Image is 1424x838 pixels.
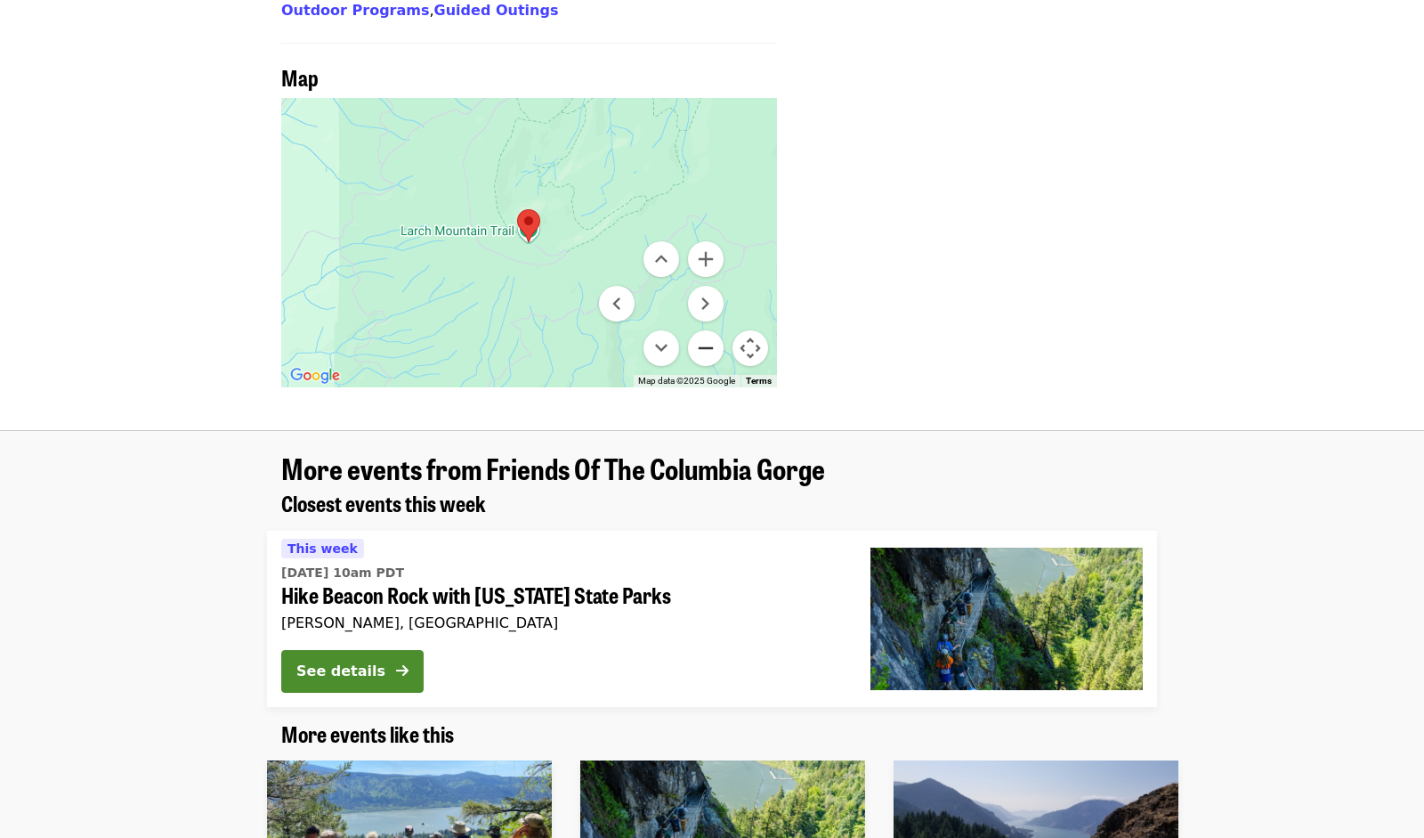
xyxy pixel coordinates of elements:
[746,376,772,386] a: Terms (opens in new tab)
[281,61,319,93] span: Map
[287,541,358,556] span: This week
[643,241,679,277] button: Move up
[281,447,825,489] span: More events from Friends Of The Columbia Gorge
[643,330,679,366] button: Move down
[281,487,486,518] span: Closest events this week
[434,2,559,19] a: Guided Outings
[396,663,409,679] i: arrow-right icon
[281,582,842,608] span: Hike Beacon Rock with [US_STATE] State Parks
[281,2,429,19] a: Outdoor Programs
[281,721,454,747] a: More events like this
[870,548,1143,690] img: Hike Beacon Rock with Washington State Parks organized by Friends Of The Columbia Gorge
[281,718,454,749] span: More events like this
[688,330,724,366] button: Zoom out
[296,661,385,682] div: See details
[688,286,724,321] button: Move right
[732,330,768,366] button: Map camera controls
[286,364,344,387] img: Google
[267,531,1157,707] a: See details for "Hike Beacon Rock with Washington State Parks"
[281,650,424,693] button: See details
[281,564,404,582] time: [DATE] 10am PDT
[688,241,724,277] button: Zoom in
[286,364,344,387] a: Open this area in Google Maps (opens a new window)
[281,2,434,19] span: ,
[281,614,842,631] div: [PERSON_NAME], [GEOGRAPHIC_DATA]
[599,286,635,321] button: Move left
[267,721,1157,747] div: More events like this
[638,376,735,386] span: Map data ©2025 Google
